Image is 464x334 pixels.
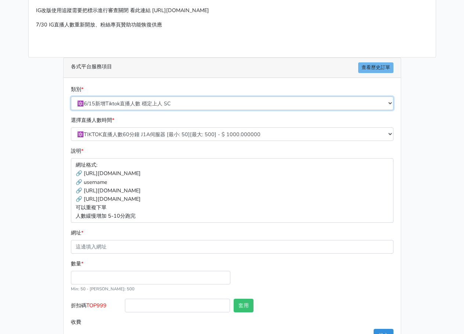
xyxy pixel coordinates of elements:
label: 類別 [71,85,83,94]
label: 數量 [71,259,83,268]
label: 折扣碼 [69,299,123,315]
small: Min: 50 - [PERSON_NAME]: 500 [71,286,134,292]
label: 說明 [71,147,83,155]
span: TOP999 [86,302,107,309]
button: 套用 [234,299,253,312]
a: 查看歷史訂單 [358,62,393,73]
p: 7/30 IG直播人數重新開放、粉絲專頁贊助功能恢復供應 [36,21,428,29]
div: 各式平台服務項目 [64,58,401,78]
p: 網址格式: 🔗 [URL][DOMAIN_NAME] 🔗 username 🔗 [URL][DOMAIN_NAME] 🔗 [URL][DOMAIN_NAME] 可以重複下單 人數緩慢增加 5-1... [71,158,393,222]
p: IG改版使用追蹤需要把標示進行審查關閉 看此連結 [URL][DOMAIN_NAME] [36,6,428,15]
label: 收費 [69,315,123,329]
label: 選擇直播人數時間 [71,116,114,124]
input: 這邊填入網址 [71,240,393,254]
label: 網址 [71,229,83,237]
